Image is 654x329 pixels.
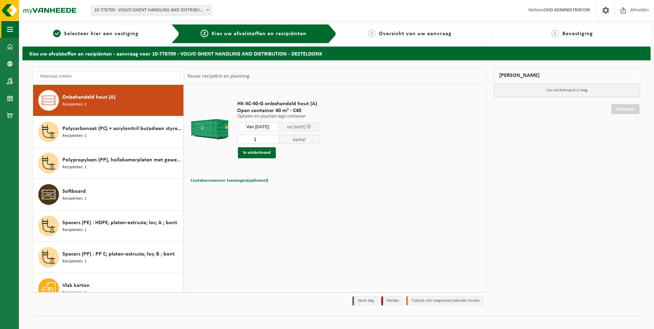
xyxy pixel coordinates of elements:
[53,30,61,37] span: 1
[406,296,483,306] li: Tijdelijk niet toegestaan/période limitée
[62,258,87,265] span: Recipiënten: 1
[62,250,175,258] span: Spacers (PP) : PP C; platen-extrusie; los; B ; bont
[37,71,180,81] input: Materiaal zoeken
[62,133,87,139] span: Recipiënten: 1
[22,47,651,60] h2: Kies uw afvalstoffen en recipiënten - aanvraag voor 10-778709 - VOLVO GHENT HANDLING AND DISTRIBU...
[379,31,452,37] span: Overzicht van uw aanvraag
[33,273,184,304] button: Vlak karton Recipiënten: 1
[237,114,320,119] p: Ophalen en plaatsen lege container
[212,31,306,37] span: Kies uw afvalstoffen en recipiënten
[62,164,87,171] span: Recipiënten: 1
[33,148,184,179] button: Polypropyleen (PP), hollekamerplaten met geweven PP, gekleurd Recipiënten: 1
[368,30,375,37] span: 3
[237,107,320,114] span: Open container 40 m³ - C40
[62,187,86,196] span: Softboard
[190,176,269,186] button: Containernummer toevoegen(optioneel)
[287,125,305,129] span: tot [DATE]
[62,219,177,227] span: Spacers (PE) : HDPE; platen-extrusie; los; A ; bont
[611,104,640,114] a: Doorgaan
[551,30,559,37] span: 4
[381,296,403,306] li: Holiday
[33,210,184,242] button: Spacers (PE) : HDPE; platen-extrusie; los; A ; bont Recipiënten: 1
[279,135,320,144] span: Aantal
[62,93,115,101] span: Onbehandeld hout (A)
[562,31,593,37] span: Bevestiging
[91,5,212,16] span: 10-778709 - VOLVO GHENT HANDLING AND DISTRIBUTION - DESTELDONK
[33,242,184,273] button: Spacers (PP) : PP C; platen-extrusie; los; B ; bont Recipiënten: 1
[62,290,87,296] span: Recipiënten: 1
[62,124,182,133] span: Polycarbonaat (PC) + acrylonitril butadieen styreen (ABS) onbewerkt, gekleurd
[544,8,590,13] strong: GHD ADMINISTRATION
[238,147,276,158] button: In winkelmand
[26,30,166,38] a: 1Selecteer hier een vestiging
[62,156,182,164] span: Polypropyleen (PP), hollekamerplaten met geweven PP, gekleurd
[494,67,641,84] div: [PERSON_NAME]
[62,281,90,290] span: Vlak karton
[64,31,139,37] span: Selecteer hier een vestiging
[184,68,253,85] div: Keuze recipiënt en planning
[201,30,208,37] span: 2
[33,179,184,210] button: Softboard Recipiënten: 1
[33,116,184,148] button: Polycarbonaat (PC) + acrylonitril butadieen styreen (ABS) onbewerkt, gekleurd Recipiënten: 1
[191,178,268,183] span: Containernummer toevoegen(optioneel)
[33,85,184,116] button: Onbehandeld hout (A) Recipiënten: 1
[62,196,87,202] span: Recipiënten: 1
[62,227,87,233] span: Recipiënten: 1
[494,84,640,97] p: Uw winkelmand is leeg
[62,101,87,108] span: Recipiënten: 1
[237,122,279,131] input: Selecteer datum
[237,100,320,107] span: HK-XC-40-G onbehandeld hout (A)
[91,6,211,15] span: 10-778709 - VOLVO GHENT HANDLING AND DISTRIBUTION - DESTELDONK
[352,296,378,306] li: Vaste dag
